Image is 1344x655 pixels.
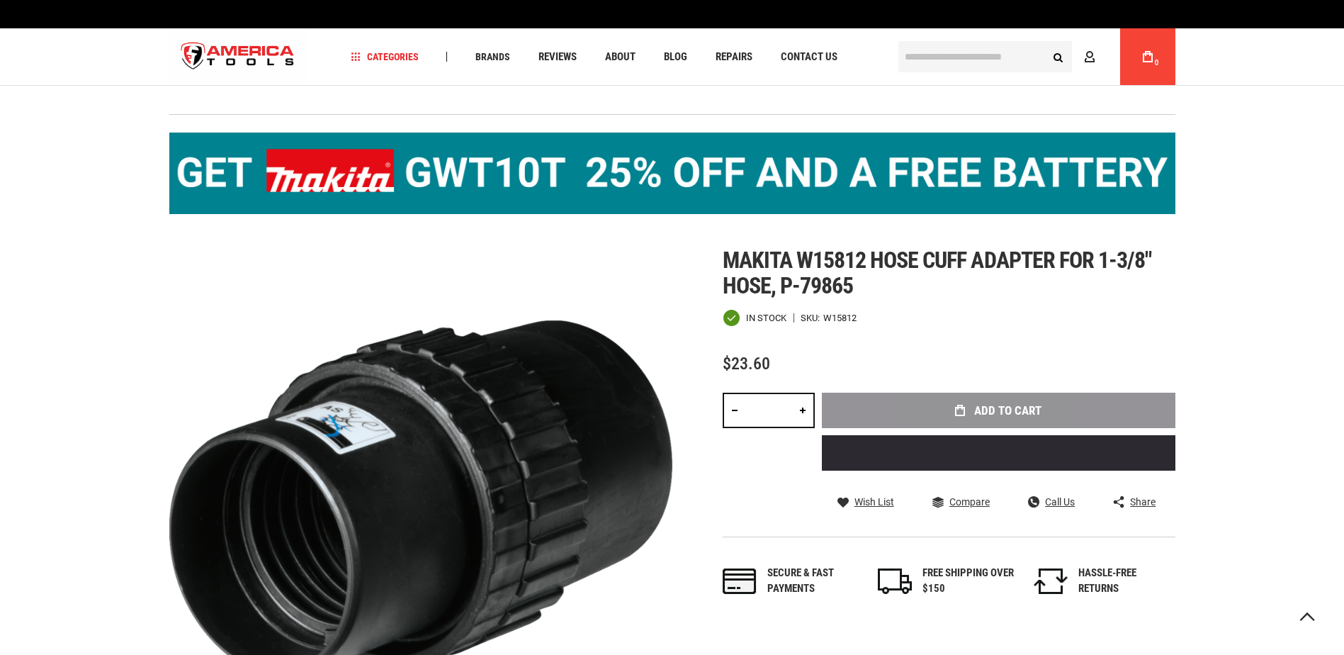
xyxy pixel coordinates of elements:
[1130,497,1156,507] span: Share
[723,247,1152,299] span: Makita w15812 hose cuff adapter for 1-3/8" hose, p-79865
[801,313,823,323] strong: SKU
[1034,569,1068,594] img: returns
[538,52,577,62] span: Reviews
[1045,43,1072,70] button: Search
[1078,566,1170,596] div: HASSLE-FREE RETURNS
[344,47,425,67] a: Categories
[781,52,837,62] span: Contact Us
[657,47,694,67] a: Blog
[723,569,757,594] img: payments
[475,52,510,62] span: Brands
[723,354,770,374] span: $23.60
[878,569,912,594] img: shipping
[169,30,307,84] a: store logo
[823,313,857,323] div: W15812
[709,47,759,67] a: Repairs
[1155,59,1159,67] span: 0
[1028,496,1075,508] a: Call Us
[169,133,1175,214] img: BOGO: Buy the Makita® XGT IMpact Wrench (GWT10T), get the BL4040 4ah Battery FREE!
[1134,28,1161,85] a: 0
[837,496,894,508] a: Wish List
[746,313,786,323] span: In stock
[949,497,990,507] span: Compare
[532,47,583,67] a: Reviews
[774,47,844,67] a: Contact Us
[932,496,990,508] a: Compare
[922,566,1015,596] div: FREE SHIPPING OVER $150
[1045,497,1075,507] span: Call Us
[599,47,642,67] a: About
[664,52,687,62] span: Blog
[854,497,894,507] span: Wish List
[469,47,516,67] a: Brands
[723,309,786,327] div: Availability
[716,52,752,62] span: Repairs
[351,52,419,62] span: Categories
[767,566,859,596] div: Secure & fast payments
[169,30,307,84] img: America Tools
[605,52,636,62] span: About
